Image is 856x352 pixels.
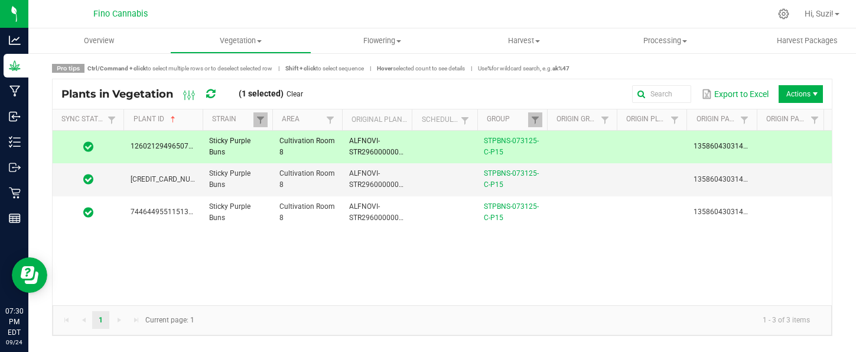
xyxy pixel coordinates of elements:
[279,169,335,189] span: Cultivation Room 8
[272,64,285,73] span: |
[487,115,528,124] a: GroupSortable
[9,162,21,173] inline-svg: Outbound
[131,142,197,150] span: 1260212949650730
[287,89,303,99] a: Clear
[342,109,412,131] th: Original Plant ID
[776,8,791,20] div: Manage settings
[598,112,612,127] a: Filter
[279,137,335,156] span: Cultivation Room 8
[168,115,178,124] span: Sortable
[131,175,210,183] span: [CREDIT_CARD_NUMBER]
[454,35,594,46] span: Harvest
[5,306,23,338] p: 07:30 PM EDT
[761,35,854,46] span: Harvest Packages
[779,85,823,103] li: Actions
[9,34,21,46] inline-svg: Analytics
[465,64,478,73] span: |
[83,206,93,218] span: In Sync
[83,173,93,185] span: In Sync
[698,84,772,104] button: Export to Excel
[61,84,312,104] div: Plants in Vegetation
[285,65,316,72] strong: Shift + click
[484,169,539,189] a: STPBNS-073125-C-P15
[377,65,393,72] strong: Hover
[83,141,93,153] span: In Sync
[5,338,23,347] p: 09/24
[92,311,109,329] a: Page 1
[478,65,569,72] span: Use for wildcard search, e.g.
[552,65,569,72] strong: ak%47
[808,112,822,127] a: Filter
[9,187,21,199] inline-svg: Retail
[668,112,682,127] a: Filter
[377,65,465,72] span: selected count to see details
[323,112,337,127] a: Filter
[170,28,312,53] a: Vegetation
[87,65,272,72] span: to select multiple rows or to deselect selected row
[87,65,146,72] strong: Ctrl/Command + click
[484,137,539,156] a: STPBNS-073125-C-P15
[12,257,47,293] iframe: Resource center
[484,202,539,222] a: STPBNS-073125-C-P15
[595,28,737,53] a: Processing
[694,142,760,150] span: 1358604303149365
[105,112,119,127] a: Filter
[9,85,21,97] inline-svg: Manufacturing
[285,65,364,72] span: to select sequence
[626,115,668,124] a: Origin PlantSortable
[632,85,691,103] input: Search
[209,169,250,189] span: Sticky Purple Buns
[239,89,284,98] span: (1 selected)
[487,65,492,72] strong: %
[68,35,130,46] span: Overview
[9,212,21,224] inline-svg: Reports
[694,175,760,183] span: 1358604303149365
[53,305,832,335] kendo-pager: Current page: 1
[93,9,148,19] span: Fino Cannabis
[694,208,760,216] span: 1358604303149365
[595,35,736,46] span: Processing
[412,109,477,131] th: Scheduled
[212,115,253,124] a: StrainSortable
[61,115,105,124] a: Sync StatusSortable
[279,202,335,222] span: Cultivation Room 8
[52,64,84,73] span: Pro tips
[9,111,21,122] inline-svg: Inbound
[201,311,819,330] kendo-pager-info: 1 - 3 of 3 items
[528,112,542,127] a: Filter
[209,137,250,156] span: Sticky Purple Buns
[349,202,407,222] span: ALFNOVI-STR29600000002
[9,136,21,148] inline-svg: Inventory
[737,112,751,127] a: Filter
[311,28,453,53] a: Flowering
[131,208,197,216] span: 7446449551151348
[253,112,268,127] a: Filter
[312,35,453,46] span: Flowering
[556,115,598,124] a: Origin GroupSortable
[766,115,808,124] a: Origin Package Lot NumberSortable
[696,115,738,124] a: Origin Package IDSortable
[453,28,595,53] a: Harvest
[282,115,323,124] a: AreaSortable
[805,9,834,18] span: Hi, Suzi!
[349,169,407,189] span: ALFNOVI-STR29600000003
[171,35,311,46] span: Vegetation
[209,202,250,222] span: Sticky Purple Buns
[134,115,198,124] a: Plant IDSortable
[364,64,377,73] span: |
[28,28,170,53] a: Overview
[349,137,407,156] span: ALFNOVI-STR29600000001
[458,113,472,128] a: Filter
[9,60,21,72] inline-svg: Grow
